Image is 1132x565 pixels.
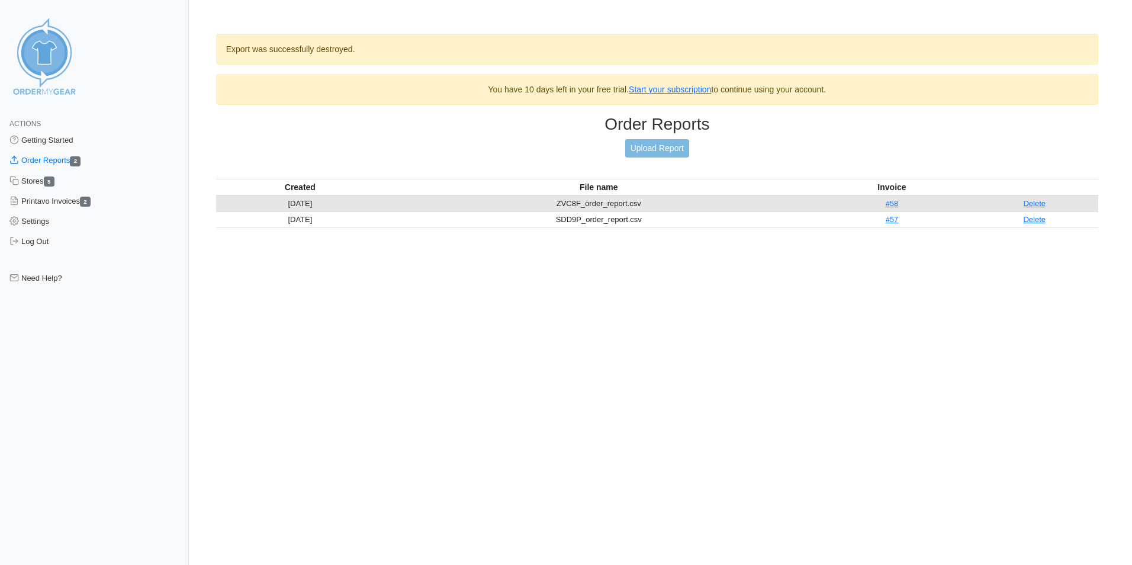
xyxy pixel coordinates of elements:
[216,34,1098,65] div: Export was successfully destroyed.
[1023,199,1046,208] a: Delete
[886,215,899,224] a: #57
[216,179,384,195] th: Created
[886,199,899,208] a: #58
[9,120,41,128] span: Actions
[625,139,689,158] a: Upload Report
[813,179,971,195] th: Invoice
[216,211,384,227] td: [DATE]
[216,114,1098,134] h3: Order Reports
[384,179,813,195] th: File name
[80,197,91,207] span: 2
[629,85,711,94] a: Start your subscription
[1023,215,1046,224] a: Delete
[384,195,813,212] td: ZVC8F_order_report.csv
[44,176,54,187] span: 5
[216,74,1098,105] div: You have 10 days left in your free trial. to continue using your account.
[216,195,384,212] td: [DATE]
[70,156,81,166] span: 2
[384,211,813,227] td: SDD9P_order_report.csv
